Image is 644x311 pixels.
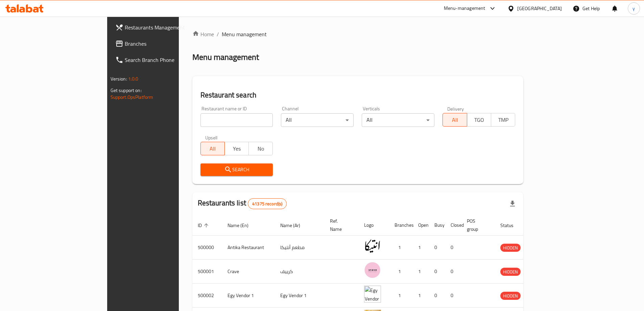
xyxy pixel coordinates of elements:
span: No [252,144,270,154]
span: Get support on: [111,86,142,95]
span: TMP [494,115,512,125]
label: Upsell [205,135,218,140]
td: Egy Vendor 1 [222,284,275,308]
nav: breadcrumb [192,30,524,38]
td: Crave [222,260,275,284]
span: All [446,115,464,125]
td: كرييف [275,260,325,284]
button: All [200,142,225,155]
div: HIDDEN [500,292,521,300]
span: Name (Ar) [280,221,309,229]
th: Logo [359,215,389,236]
h2: Menu management [192,52,259,63]
span: y [633,5,635,12]
td: Egy Vendor 1 [275,284,325,308]
span: All [204,144,222,154]
th: Branches [389,215,413,236]
div: All [281,113,354,127]
td: 0 [445,260,461,284]
a: Support.OpsPlatform [111,93,153,102]
li: / [217,30,219,38]
td: Antika Restaurant [222,236,275,260]
div: HIDDEN [500,268,521,276]
td: 0 [429,284,445,308]
span: Menu management [222,30,267,38]
h2: Restaurant search [200,90,516,100]
td: 1 [389,260,413,284]
span: HIDDEN [500,268,521,276]
span: HIDDEN [500,292,521,300]
th: Open [413,215,429,236]
div: HIDDEN [500,244,521,252]
div: Total records count [248,198,287,209]
span: Yes [228,144,246,154]
td: 1 [413,260,429,284]
td: 0 [429,236,445,260]
span: Search [206,165,268,174]
th: Closed [445,215,461,236]
td: 0 [445,284,461,308]
span: 41375 record(s) [248,201,286,207]
span: Restaurants Management [125,23,209,31]
span: TGO [470,115,488,125]
td: 1 [413,284,429,308]
span: Ref. Name [330,217,351,233]
td: 1 [389,284,413,308]
button: All [443,113,467,127]
td: 1 [389,236,413,260]
td: 0 [429,260,445,284]
button: TMP [491,113,515,127]
span: POS group [467,217,487,233]
span: Version: [111,74,127,83]
span: 1.0.0 [128,74,139,83]
input: Search for restaurant name or ID.. [200,113,273,127]
div: Export file [504,196,521,212]
button: No [248,142,273,155]
span: HIDDEN [500,244,521,252]
a: Branches [110,36,215,52]
td: 1 [413,236,429,260]
img: Egy Vendor 1 [364,286,381,303]
h2: Restaurants list [198,198,287,209]
a: Restaurants Management [110,19,215,36]
td: 0 [445,236,461,260]
div: Menu-management [444,4,485,13]
img: Antika Restaurant [364,238,381,254]
div: [GEOGRAPHIC_DATA] [517,5,562,12]
th: Busy [429,215,445,236]
label: Delivery [447,106,464,111]
button: TGO [467,113,491,127]
a: Search Branch Phone [110,52,215,68]
button: Yes [224,142,249,155]
td: مطعم أنتيكا [275,236,325,260]
span: ID [198,221,211,229]
img: Crave [364,262,381,279]
div: All [362,113,434,127]
span: Branches [125,40,209,48]
span: Search Branch Phone [125,56,209,64]
span: Name (En) [228,221,257,229]
button: Search [200,163,273,176]
span: Status [500,221,522,229]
